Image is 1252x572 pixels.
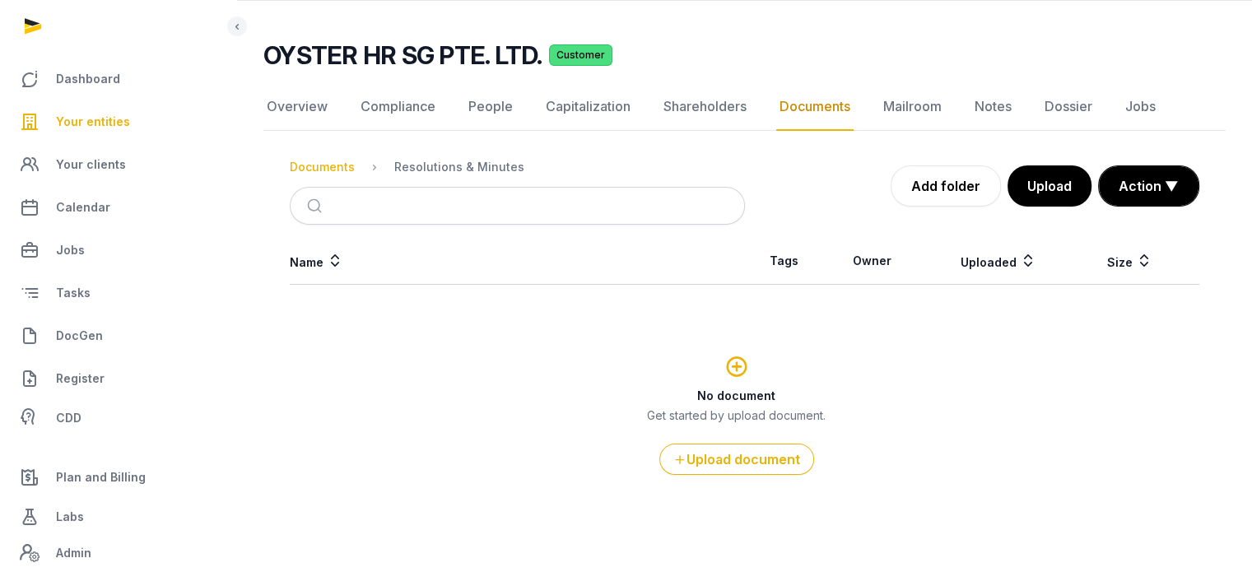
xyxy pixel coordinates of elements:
th: Size [1077,238,1184,285]
button: Upload [1008,165,1091,207]
button: Action ▼ [1099,166,1198,206]
p: Get started by upload document. [291,407,1182,424]
a: Your entities [13,102,223,142]
a: Documents [776,83,854,131]
span: Labs [56,507,84,527]
h2: OYSTER HR SG PTE. LTD. [263,40,542,70]
span: Tasks [56,283,91,303]
th: Uploaded [920,238,1077,285]
a: DocGen [13,316,223,356]
a: Notes [971,83,1015,131]
nav: Tabs [263,83,1226,131]
th: Owner [824,238,919,285]
a: Your clients [13,145,223,184]
span: Dashboard [56,69,120,89]
span: Your clients [56,155,126,174]
button: Upload document [659,444,814,475]
nav: Breadcrumb [290,147,745,187]
a: Jobs [1122,83,1159,131]
span: Admin [56,543,91,563]
button: Submit [297,188,336,224]
a: Register [13,359,223,398]
a: Compliance [357,83,439,131]
a: Overview [263,83,331,131]
a: CDD [13,402,223,435]
span: DocGen [56,326,103,346]
span: Plan and Billing [56,467,146,487]
a: Calendar [13,188,223,227]
a: Shareholders [660,83,750,131]
a: Jobs [13,230,223,270]
th: Tags [745,238,825,285]
span: Calendar [56,198,110,217]
a: Labs [13,497,223,537]
a: People [465,83,516,131]
div: Documents [290,159,355,175]
span: Customer [549,44,612,66]
span: CDD [56,408,81,428]
a: Add folder [891,165,1001,207]
span: Register [56,369,105,388]
a: Dossier [1041,83,1096,131]
a: Admin [13,537,223,570]
a: Dashboard [13,59,223,99]
div: Resolutions & Minutes [394,159,524,175]
th: Name [290,238,745,285]
span: Jobs [56,240,85,260]
a: Capitalization [542,83,634,131]
span: Your entities [56,112,130,132]
h3: No document [291,388,1182,404]
a: Mailroom [880,83,945,131]
a: Plan and Billing [13,458,223,497]
a: Tasks [13,273,223,313]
